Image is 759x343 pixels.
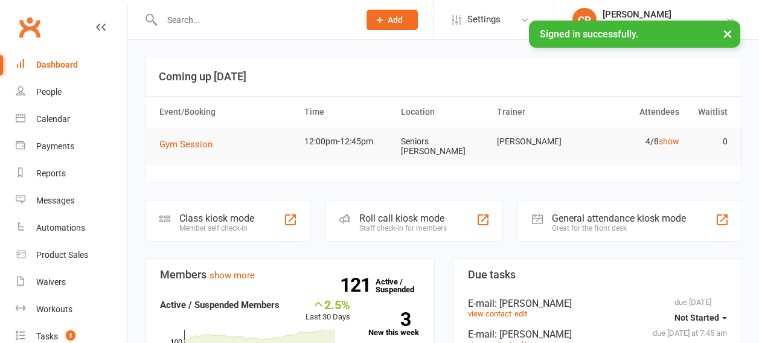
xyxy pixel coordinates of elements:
th: Time [299,97,396,127]
a: Dashboard [16,51,127,79]
span: : [PERSON_NAME] [495,298,572,309]
strong: 121 [340,276,376,294]
div: Calendar [36,114,70,124]
a: Waivers [16,269,127,296]
input: Search... [158,11,351,28]
button: Not Started [674,307,727,329]
th: Location [396,97,492,127]
button: × [717,21,738,46]
div: Payments [36,141,74,151]
a: Clubworx [14,12,45,42]
span: Signed in successfully. [540,28,638,40]
h3: Due tasks [468,269,728,281]
span: : [PERSON_NAME] [495,329,572,340]
th: Event/Booking [154,97,299,127]
a: Product Sales [16,242,127,269]
a: 121Active / Suspended [376,269,429,303]
div: Great for the front desk [552,224,686,232]
div: E-mail [468,298,728,309]
div: General attendance kiosk mode [552,213,686,224]
div: Roll call kiosk mode [359,213,447,224]
h3: Coming up [DATE] [159,71,728,83]
div: Staff check-in for members [359,224,447,232]
span: Not Started [674,313,719,322]
a: Reports [16,160,127,187]
strong: 3 [368,310,411,329]
span: Gym Session [159,139,213,150]
div: Waivers [36,277,66,287]
th: Attendees [588,97,685,127]
div: Automations [36,223,85,232]
td: 12:00pm-12:45pm [299,127,396,156]
td: Seniors [PERSON_NAME] [396,127,492,165]
span: Add [388,15,403,25]
div: CR [572,8,597,32]
div: Last 30 Days [306,298,350,324]
td: 0 [685,127,733,156]
strong: Active / Suspended Members [160,300,280,310]
a: view contact [468,309,511,318]
div: Messages [36,196,74,205]
a: Messages [16,187,127,214]
div: Dashboard [36,60,78,69]
div: 2.5% [306,298,350,311]
a: People [16,79,127,106]
a: Workouts [16,296,127,323]
th: Waitlist [685,97,733,127]
div: People [36,87,62,97]
h3: Members [160,269,420,281]
th: Trainer [492,97,588,127]
div: Class kiosk mode [179,213,254,224]
a: edit [514,309,527,318]
div: Product Sales [36,250,88,260]
div: Workouts [36,304,72,314]
a: show more [210,270,255,281]
div: Reports [36,168,66,178]
div: E-mail [468,329,728,340]
a: Automations [16,214,127,242]
span: 3 [66,330,75,341]
a: show [659,136,679,146]
button: Gym Session [159,137,221,152]
td: 4/8 [588,127,685,156]
div: [PERSON_NAME] [603,9,725,20]
div: Uniting Seniors [PERSON_NAME] [603,20,725,31]
a: Calendar [16,106,127,133]
span: Settings [467,6,501,33]
td: [PERSON_NAME] [492,127,588,156]
div: Member self check-in [179,224,254,232]
a: 3New this week [368,312,420,336]
div: Tasks [36,332,58,341]
a: Payments [16,133,127,160]
button: Add [367,10,418,30]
